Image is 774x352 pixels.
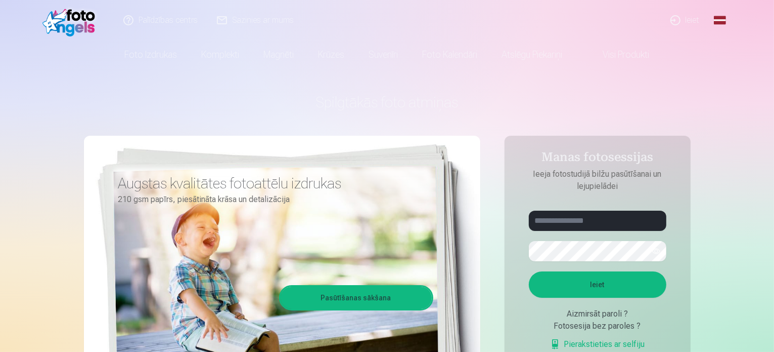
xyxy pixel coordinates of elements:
h1: Spilgtākās foto atmiņas [84,93,691,111]
p: 210 gsm papīrs, piesātināta krāsa un detalizācija [118,192,426,207]
a: Komplekti [190,41,252,69]
a: Pasūtīšanas sākšana [281,287,432,309]
img: /fa1 [42,4,101,36]
button: Ieiet [529,271,666,298]
div: Fotosesija bez paroles ? [529,320,666,332]
h3: Augstas kvalitātes fotoattēlu izdrukas [118,174,426,192]
a: Suvenīri [357,41,411,69]
p: Ieeja fotostudijā bilžu pasūtīšanai un lejupielādei [519,168,676,192]
h4: Manas fotosessijas [519,150,676,168]
a: Krūzes [306,41,357,69]
a: Foto kalendāri [411,41,490,69]
a: Visi produkti [575,41,662,69]
a: Pierakstieties ar selfiju [550,338,645,350]
a: Atslēgu piekariņi [490,41,575,69]
a: Foto izdrukas [113,41,190,69]
a: Magnēti [252,41,306,69]
div: Aizmirsāt paroli ? [529,308,666,320]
